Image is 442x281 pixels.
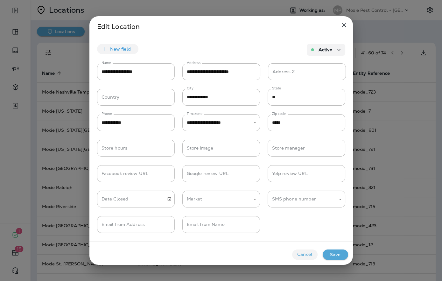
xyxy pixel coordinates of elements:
[187,86,193,91] label: City
[187,111,202,116] label: Timezone
[337,197,343,202] button: Open
[323,249,348,260] button: Save
[102,111,112,116] label: Phone
[252,197,258,202] button: Open
[338,19,350,32] button: close
[252,120,258,126] button: Open
[97,44,138,54] button: New field
[319,47,333,52] p: Active
[165,194,174,204] button: Choose date
[110,46,131,52] p: New field
[272,111,286,116] label: Zip code
[307,44,345,56] button: Active
[272,86,281,91] label: State
[102,60,111,65] label: Name
[89,16,353,36] h2: Edit Location
[187,60,200,65] label: Address
[292,249,318,260] button: Cancel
